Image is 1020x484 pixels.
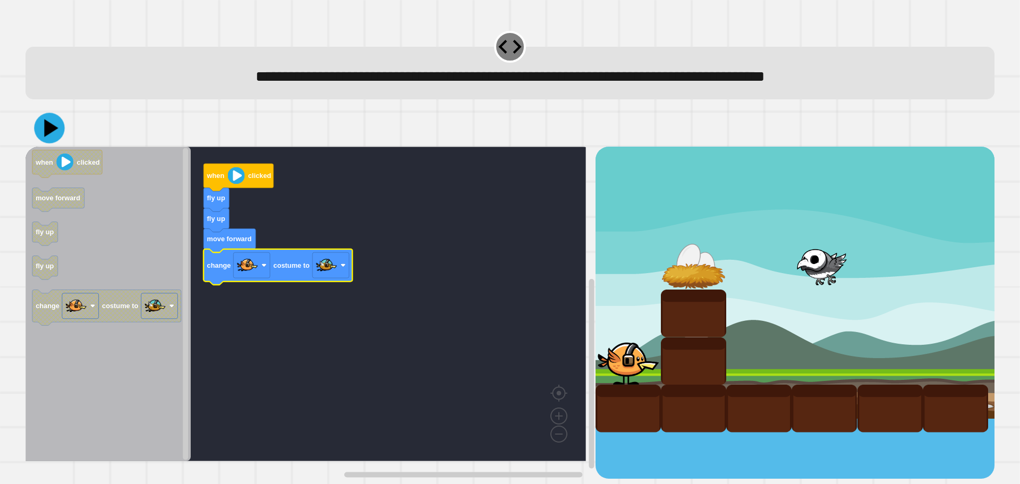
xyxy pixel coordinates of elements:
text: costume to [274,261,310,269]
text: fly up [207,194,225,202]
text: change [36,302,59,310]
text: fly up [36,262,54,270]
text: move forward [36,194,80,202]
text: move forward [207,235,252,243]
text: fly up [207,215,225,223]
text: costume to [102,302,138,310]
text: change [207,261,231,269]
text: clicked [77,158,100,166]
text: clicked [248,172,271,180]
div: Blockly Workspace [25,147,596,479]
text: fly up [36,228,54,236]
text: when [207,172,225,180]
text: when [35,158,53,166]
